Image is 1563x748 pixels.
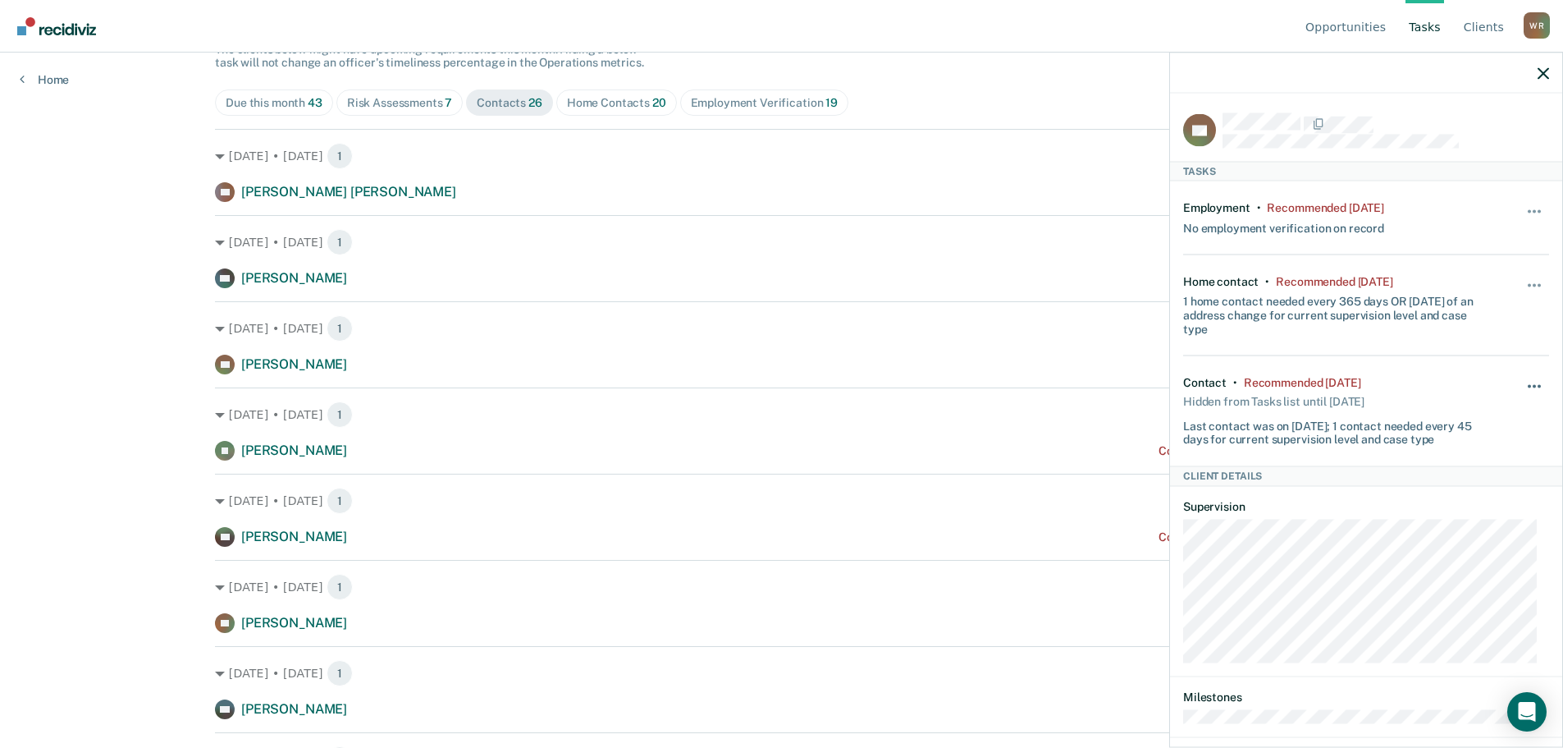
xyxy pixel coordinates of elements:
[215,574,1348,600] div: [DATE] • [DATE]
[1159,530,1348,544] div: Contact recommended a month ago
[241,270,347,286] span: [PERSON_NAME]
[327,660,353,686] span: 1
[327,574,353,600] span: 1
[1257,200,1261,214] div: •
[215,43,644,70] span: The clients below might have upcoming requirements this month. Hiding a below task will not chang...
[327,143,353,169] span: 1
[1183,690,1549,704] dt: Milestones
[17,17,96,35] img: Recidiviz
[327,315,353,342] span: 1
[445,96,452,109] span: 7
[691,96,838,110] div: Employment Verification
[1524,12,1550,39] div: W R
[241,184,456,200] span: [PERSON_NAME] [PERSON_NAME]
[20,72,69,87] a: Home
[308,96,322,109] span: 43
[1183,200,1250,214] div: Employment
[1183,274,1259,288] div: Home contact
[1183,214,1384,235] div: No employment verification on record
[1276,274,1392,288] div: Recommended 3 months ago
[215,315,1348,342] div: [DATE] • [DATE]
[1233,375,1237,389] div: •
[327,402,353,428] span: 1
[1170,161,1562,181] div: Tasks
[215,229,1348,255] div: [DATE] • [DATE]
[1524,12,1550,39] button: Profile dropdown button
[241,356,347,372] span: [PERSON_NAME]
[1159,444,1348,458] div: Contact recommended a month ago
[215,488,1348,514] div: [DATE] • [DATE]
[1244,375,1360,389] div: Recommended 2 months ago
[241,615,347,631] span: [PERSON_NAME]
[215,143,1348,169] div: [DATE] • [DATE]
[1183,412,1488,447] div: Last contact was on [DATE]; 1 contact needed every 45 days for current supervision level and case...
[652,96,666,109] span: 20
[1183,499,1549,513] dt: Supervision
[226,96,322,110] div: Due this month
[1183,288,1488,336] div: 1 home contact needed every 365 days OR [DATE] of an address change for current supervision level...
[215,660,1348,686] div: [DATE] • [DATE]
[528,96,542,109] span: 26
[241,529,347,544] span: [PERSON_NAME]
[1183,389,1364,412] div: Hidden from Tasks list until [DATE]
[241,443,347,458] span: [PERSON_NAME]
[241,701,347,717] span: [PERSON_NAME]
[1265,274,1269,288] div: •
[347,96,453,110] div: Risk Assessments
[477,96,542,110] div: Contacts
[1507,692,1547,732] div: Open Intercom Messenger
[567,96,666,110] div: Home Contacts
[825,96,838,109] span: 19
[1183,375,1227,389] div: Contact
[1170,466,1562,486] div: Client Details
[327,229,353,255] span: 1
[1267,200,1383,214] div: Recommended 3 months ago
[327,488,353,514] span: 1
[215,402,1348,428] div: [DATE] • [DATE]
